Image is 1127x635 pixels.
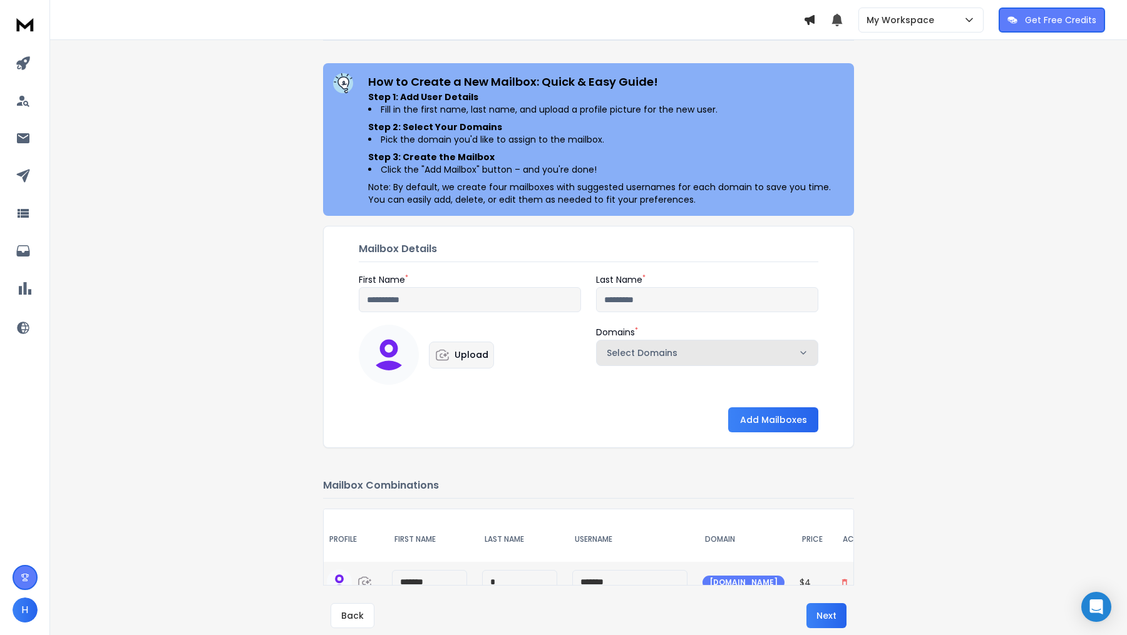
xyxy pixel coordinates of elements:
[368,121,502,133] b: Step 2: Select Your Domains
[999,8,1105,33] button: Get Free Credits
[319,524,384,554] th: Profile
[475,524,565,554] th: Last Name
[323,478,854,499] p: Mailbox Combinations
[702,576,785,589] div: [DOMAIN_NAME]
[792,562,833,602] td: $ 4
[368,133,844,146] li: Pick the domain you'd like to assign to the mailbox.
[565,524,695,554] th: Username
[368,181,844,206] div: Note: By default, we create four mailboxes with suggested usernames for each domain to save you t...
[867,14,939,26] p: My Workspace
[13,13,38,36] img: logo
[368,151,495,163] b: Step 3: Create the Mailbox
[368,73,844,91] h1: How to Create a New Mailbox: Quick & Easy Guide!
[13,597,38,622] button: H
[833,524,887,554] th: Actions
[368,103,844,116] li: Fill in the first name, last name, and upload a profile picture for the new user.
[384,524,475,554] th: First Name
[806,603,847,628] button: Next
[429,342,494,368] label: Upload
[596,326,638,338] label: Domains
[359,241,818,262] p: Mailbox Details
[792,524,833,554] th: Price
[596,273,646,286] label: Last Name
[333,73,353,93] img: information
[368,163,844,176] li: Click the "Add Mailbox" button – and you're done!
[695,524,792,554] th: Domain
[596,340,818,366] button: Select Domains
[1025,14,1096,26] p: Get Free Credits
[728,407,818,432] button: Add Mailboxes
[368,91,478,103] b: Step 1: Add User Details
[359,273,408,286] label: First Name
[1081,592,1111,622] div: Open Intercom Messenger
[331,603,374,628] button: Back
